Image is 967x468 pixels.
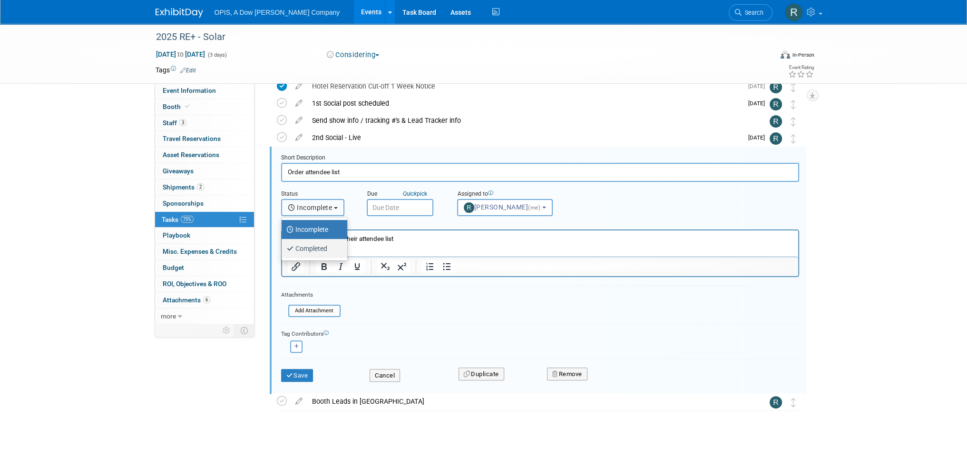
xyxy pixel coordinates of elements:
span: 6 [203,296,210,303]
span: Booth [163,103,192,110]
span: Travel Reservations [163,135,221,142]
div: 2nd Social - Live [307,129,742,146]
div: Tag Contributors [281,328,799,338]
a: edit [291,397,307,406]
span: Incomplete [288,204,332,211]
span: Shipments [163,183,204,191]
span: to [176,50,185,58]
span: Budget [163,264,184,271]
i: Move task [791,398,796,407]
span: ROI, Objectives & ROO [163,280,226,288]
i: Move task [791,134,796,143]
span: (me) [528,204,540,211]
span: Giveaways [163,167,194,175]
img: Renee Ortner [785,3,803,21]
div: Event Rating [788,65,813,70]
iframe: Rich Text Area [282,230,798,257]
button: Italic [332,260,349,273]
button: [PERSON_NAME](me) [457,199,553,216]
button: Remove [547,368,587,381]
button: Cancel [370,369,400,382]
div: Send show info / tracking #'s & Lead Tracker info [307,112,751,129]
span: Playbook [163,231,190,239]
a: Giveaways [155,163,254,179]
a: Travel Reservations [155,131,254,147]
a: Edit [180,67,196,74]
a: Tasks75% [155,212,254,228]
i: Move task [791,83,796,92]
div: In-Person [791,51,814,59]
button: Bullet list [439,260,455,273]
div: 2025 RE+ - Solar [153,29,758,46]
input: Due Date [367,199,433,216]
a: Misc. Expenses & Credits [155,244,254,259]
i: Quick [403,190,417,197]
a: Sponsorships [155,196,254,211]
td: Personalize Event Tab Strip [218,324,235,337]
a: edit [291,116,307,125]
img: Format-Inperson.png [781,51,790,59]
a: Asset Reservations [155,147,254,163]
span: [DATE] [748,83,770,90]
span: (3 days) [207,52,227,58]
img: Renee Ortner [770,396,782,408]
button: Duplicate [459,368,504,381]
div: Booth Leads in [GEOGRAPHIC_DATA] [307,393,751,409]
div: Status [281,190,352,199]
button: Insert/edit link [288,260,304,273]
a: edit [291,99,307,108]
div: Assigned to [457,190,576,199]
a: Staff3 [155,115,254,131]
a: edit [291,82,307,90]
td: Toggle Event Tabs [234,324,254,337]
button: Save [281,369,313,382]
img: Renee Ortner [770,81,782,93]
i: Move task [791,117,796,126]
div: Due [367,190,443,199]
a: more [155,309,254,324]
span: [PERSON_NAME] [464,203,542,211]
span: 2 [197,183,204,190]
span: Tasks [162,216,194,223]
i: Booth reservation complete [185,104,190,109]
span: Asset Reservations [163,151,219,159]
button: Incomplete [281,199,344,216]
a: edit [291,133,307,142]
span: Event Information [163,87,216,94]
a: Quickpick [401,190,429,198]
span: Attachments [163,296,210,304]
img: Renee Ortner [770,132,782,145]
a: Attachments6 [155,292,254,308]
div: Details [281,216,799,229]
img: Renee Ortner [770,98,782,110]
span: more [161,312,176,320]
button: Numbered list [422,260,438,273]
span: [DATE] [748,134,770,141]
span: Staff [163,119,186,127]
img: ExhibitDay [156,8,203,18]
button: Bold [316,260,332,273]
div: Event Format [716,50,814,64]
span: Sponsorships [163,199,204,207]
a: Search [729,4,772,21]
label: Incomplete [286,222,338,237]
span: [DATE] [DATE] [156,50,205,59]
span: Search [742,9,763,16]
span: 75% [181,216,194,223]
a: Shipments2 [155,179,254,195]
a: Playbook [155,228,254,243]
label: Completed [286,241,338,256]
a: Budget [155,260,254,276]
img: Renee Ortner [770,115,782,128]
button: Considering [323,50,383,60]
i: Move task [791,100,796,109]
a: ROI, Objectives & ROO [155,276,254,292]
div: 1st Social post scheduled [307,95,742,111]
input: Name of task or a short description [281,163,799,181]
div: Attachments [281,291,341,299]
a: Booth [155,99,254,115]
button: Underline [349,260,365,273]
div: Hotel Reservation Cut-off 1 Week Notice [307,78,742,94]
span: 3 [179,119,186,126]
